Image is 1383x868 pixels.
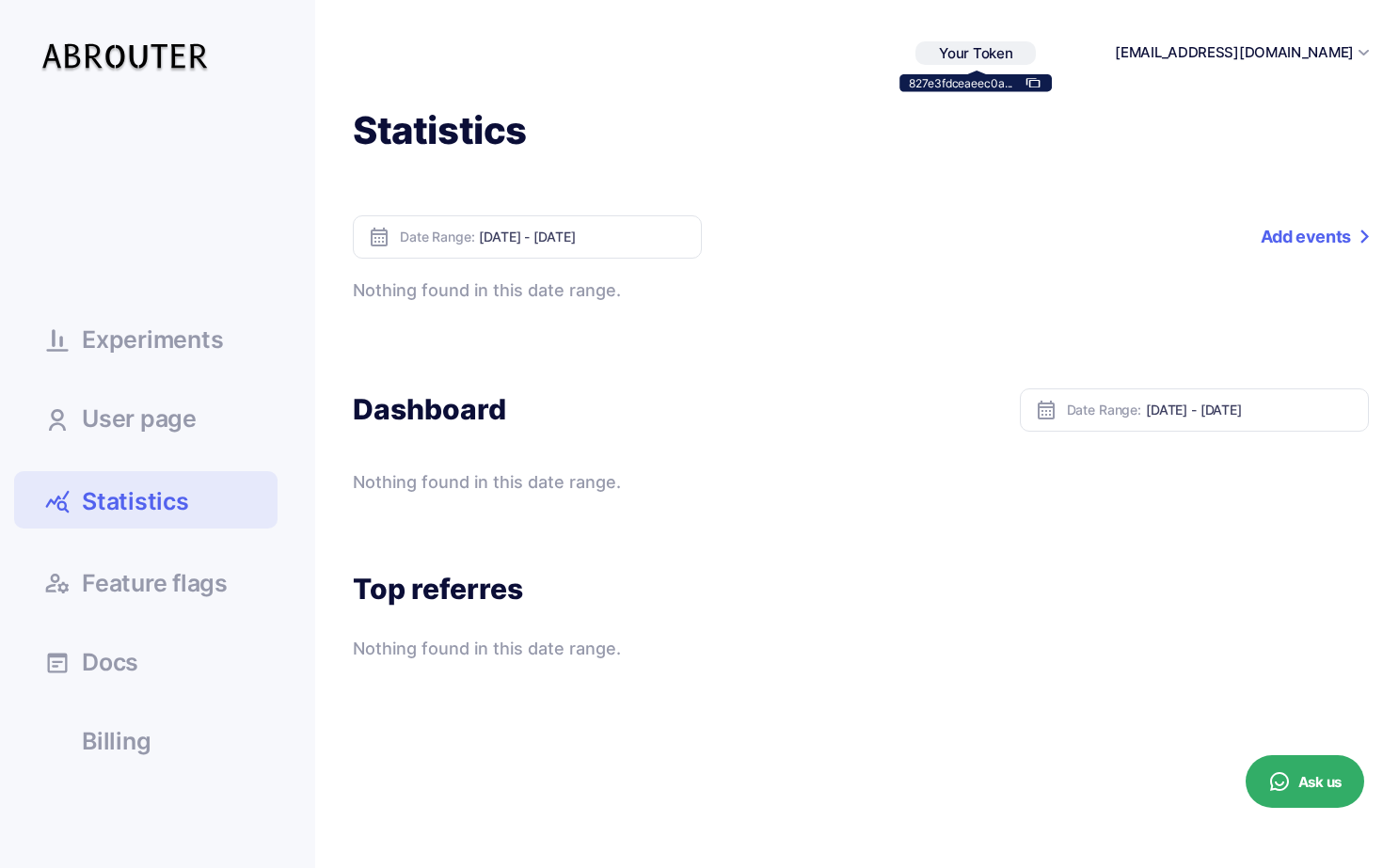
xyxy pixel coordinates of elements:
span: Experiments [82,328,223,352]
span: Feature flags [82,572,228,595]
h1: Statistics [353,106,1369,155]
div: Nothing found in this date range. [353,636,1369,662]
button: [EMAIL_ADDRESS][DOMAIN_NAME] [1115,42,1354,64]
img: Logo [40,25,217,81]
a: Experiments [14,313,278,364]
a: Docs [14,636,278,687]
button: Ask us [1246,755,1364,808]
img: Icon [368,226,390,248]
a: User page [14,392,278,443]
div: 827e3fdceaeec0a... [909,76,1012,90]
div: Dashboard [353,391,506,428]
a: Add events [1261,215,1369,259]
a: Logo [14,25,217,81]
span: Docs [82,651,138,674]
a: Billing [14,715,278,765]
span: Date Range: [1067,403,1141,417]
img: Icon [1035,399,1057,421]
span: Billing [82,730,151,753]
div: Nothing found in this date range. [353,277,1369,304]
div: Top referres [353,571,1369,608]
div: Nothing found in this date range. [353,469,837,496]
a: Statistics [14,471,278,529]
span: Statistics [82,485,189,518]
a: Feature flags [14,557,278,608]
span: User page [82,407,197,431]
span: Your Token [939,44,1012,62]
span: Date Range: [400,230,474,244]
